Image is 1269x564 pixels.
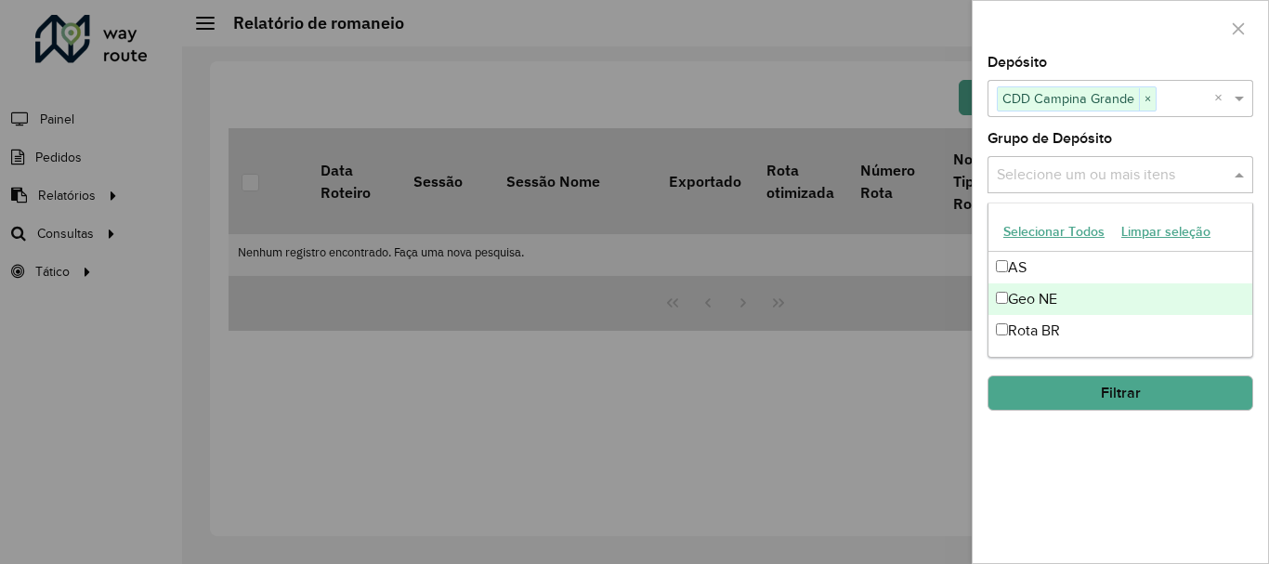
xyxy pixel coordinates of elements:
[988,315,1252,347] div: Rota BR
[988,375,1253,411] button: Filtrar
[1113,217,1219,246] button: Limpar seleção
[988,283,1252,315] div: Geo NE
[988,51,1047,73] label: Depósito
[988,203,1253,358] ng-dropdown-panel: Options list
[988,127,1112,150] label: Grupo de Depósito
[1214,87,1230,110] span: Clear all
[998,87,1139,110] span: CDD Campina Grande
[1139,88,1156,111] span: ×
[995,217,1113,246] button: Selecionar Todos
[988,252,1252,283] div: AS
